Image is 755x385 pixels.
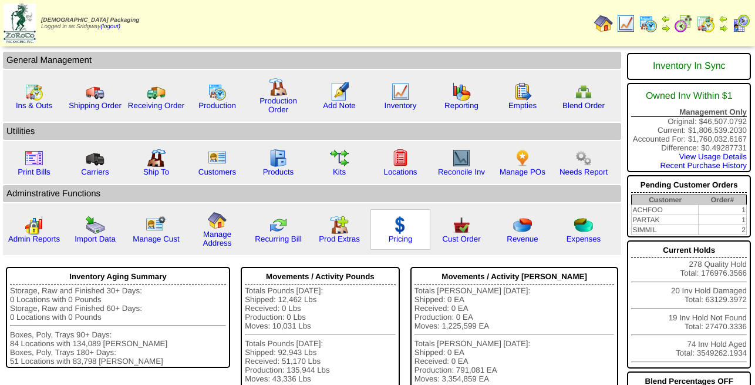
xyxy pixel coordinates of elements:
a: Expenses [567,235,601,243]
img: home.gif [208,211,227,230]
a: Ship To [143,168,169,176]
div: Inventory Aging Summary [10,269,226,284]
img: workflow.png [574,149,593,168]
td: Adminstrative Functions [3,185,621,202]
img: arrowleft.gif [661,14,670,24]
img: arrowright.gif [719,24,728,33]
div: Storage, Raw and Finished 30+ Days: 0 Locations with 0 Pounds Storage, Raw and Finished 60+ Days:... [10,286,226,366]
img: graph.gif [452,82,471,101]
div: Original: $46,507.0792 Current: $1,806,539.2030 Accounted For: $1,760,032.6167 Difference: $0.492... [627,83,751,172]
a: Locations [383,168,417,176]
img: locations.gif [391,149,410,168]
a: Customers [198,168,236,176]
img: line_graph.gif [616,14,635,33]
a: Cust Order [442,235,480,243]
a: Manage Address [203,230,232,247]
img: graph2.png [25,216,43,235]
img: calendarinout.gif [25,82,43,101]
a: Receiving Order [128,101,184,110]
img: truck3.gif [86,149,105,168]
a: Carriers [81,168,109,176]
div: Owned Inv Within $1 [631,85,747,108]
td: 1 [699,215,747,225]
img: reconcile.gif [269,216,288,235]
a: Kits [333,168,346,176]
td: 2 [699,225,747,235]
a: Add Note [323,101,356,110]
a: Import Data [75,235,116,243]
a: Ins & Outs [16,101,52,110]
a: (logout) [100,24,120,30]
td: 1 [699,205,747,215]
a: Production Order [259,96,297,114]
a: Prod Extras [319,235,360,243]
img: workflow.gif [330,149,349,168]
a: Shipping Order [69,101,122,110]
a: Needs Report [559,168,608,176]
a: Empties [508,101,537,110]
img: prodextras.gif [330,216,349,235]
a: Production [198,101,236,110]
img: dollar.gif [391,216,410,235]
a: Revenue [507,235,538,243]
img: orders.gif [330,82,349,101]
img: factory2.gif [147,149,166,168]
img: cust_order.png [452,216,471,235]
div: Movements / Activity [PERSON_NAME] [414,269,615,284]
td: ACHFOO [632,205,699,215]
div: Current Holds [631,243,747,258]
a: Recent Purchase History [660,161,747,170]
a: Reconcile Inv [438,168,485,176]
img: workorder.gif [513,82,532,101]
a: Manage Cust [133,235,179,243]
a: Pricing [389,235,413,243]
img: line_graph2.gif [452,149,471,168]
img: calendarblend.gif [674,14,693,33]
a: View Usage Details [679,152,747,161]
a: Products [263,168,294,176]
td: General Management [3,52,621,69]
th: Order# [699,195,747,205]
img: calendarprod.gif [639,14,658,33]
img: customers.gif [208,149,227,168]
img: factory.gif [269,78,288,96]
a: Recurring Bill [255,235,301,243]
td: PARTAK [632,215,699,225]
div: 278 Quality Hold Total: 176976.3566 20 Inv Hold Damaged Total: 63129.3972 19 Inv Hold Not Found T... [627,240,751,369]
a: Blend Order [562,101,605,110]
a: Manage POs [500,168,545,176]
div: Management Only [631,108,747,117]
span: [DEMOGRAPHIC_DATA] Packaging [41,17,139,24]
img: truck.gif [86,82,105,101]
span: Logged in as Sridgway [41,17,139,30]
a: Inventory [385,101,417,110]
div: Pending Customer Orders [631,178,747,193]
img: truck2.gif [147,82,166,101]
a: Admin Reports [8,235,60,243]
img: calendarprod.gif [208,82,227,101]
div: Movements / Activity Pounds [245,269,396,284]
img: managecust.png [146,216,167,235]
td: Utilities [3,123,621,140]
img: pie_chart.png [513,216,532,235]
img: invoice2.gif [25,149,43,168]
div: Inventory In Sync [631,55,747,78]
img: home.gif [594,14,613,33]
a: Reporting [444,101,478,110]
img: arrowleft.gif [719,14,728,24]
img: cabinet.gif [269,149,288,168]
img: calendarcustomer.gif [732,14,750,33]
img: import.gif [86,216,105,235]
img: po.png [513,149,532,168]
a: Print Bills [18,168,50,176]
img: zoroco-logo-small.webp [4,4,36,43]
img: arrowright.gif [661,24,670,33]
img: line_graph.gif [391,82,410,101]
td: SIMMIL [632,225,699,235]
th: Customer [632,195,699,205]
img: network.png [574,82,593,101]
img: pie_chart2.png [574,216,593,235]
img: calendarinout.gif [696,14,715,33]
